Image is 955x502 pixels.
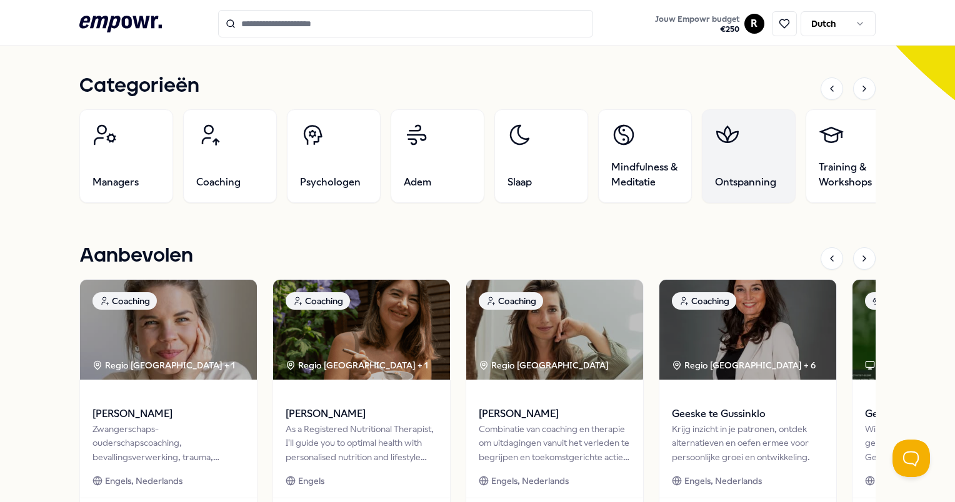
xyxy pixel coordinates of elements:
span: Managers [92,175,139,190]
a: Training & Workshops [806,109,899,203]
span: [PERSON_NAME] [92,406,244,422]
iframe: Help Scout Beacon - Open [892,440,930,477]
span: Engels, Nederlands [491,474,569,488]
span: Engels [298,474,324,488]
div: Coaching [479,292,543,310]
div: Coaching [92,292,157,310]
span: € 250 [655,24,739,34]
h1: Aanbevolen [79,240,193,272]
h1: Categorieën [79,71,199,102]
a: Managers [79,109,173,203]
span: Mindfulness & Meditatie [611,160,679,190]
a: Slaap [494,109,588,203]
span: [PERSON_NAME] [479,406,631,422]
span: Ontspanning [715,175,776,190]
span: Adem [404,175,431,190]
div: As a Registered Nutritional Therapist, I'll guide you to optimal health with personalised nutriti... [286,422,437,464]
div: Regio [GEOGRAPHIC_DATA] + 6 [672,358,816,372]
img: package image [80,280,257,380]
a: Ontspanning [702,109,796,203]
div: Coaching [286,292,350,310]
span: Psychologen [300,175,361,190]
a: Adem [391,109,484,203]
span: [PERSON_NAME] [286,406,437,422]
img: package image [466,280,643,380]
img: package image [273,280,450,380]
div: Online [865,358,904,372]
span: Jouw Empowr budget [655,14,739,24]
span: Coaching [196,175,241,190]
div: Krijg inzicht in je patronen, ontdek alternatieven en oefen ermee voor persoonlijke groei en ontw... [672,422,824,464]
span: Geeske te Gussinklo [672,406,824,422]
div: Coaching [672,292,736,310]
div: Regio [GEOGRAPHIC_DATA] [479,358,611,372]
span: Engels, Nederlands [105,474,182,488]
div: Zwangerschaps- ouderschapscoaching, bevallingsverwerking, trauma, (prik)angst & stresscoaching. [92,422,244,464]
div: Regio [GEOGRAPHIC_DATA] + 1 [286,358,428,372]
div: Regio [GEOGRAPHIC_DATA] + 1 [92,358,235,372]
img: package image [659,280,836,380]
a: Psychologen [287,109,381,203]
span: Training & Workshops [819,160,886,190]
span: Engels, Nederlands [684,474,762,488]
button: Jouw Empowr budget€250 [652,12,742,37]
a: Coaching [183,109,277,203]
input: Search for products, categories or subcategories [218,10,593,37]
div: Combinatie van coaching en therapie om uitdagingen vanuit het verleden te begrijpen en toekomstge... [479,422,631,464]
button: R [744,14,764,34]
span: Slaap [507,175,532,190]
a: Mindfulness & Meditatie [598,109,692,203]
a: Jouw Empowr budget€250 [650,11,744,37]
